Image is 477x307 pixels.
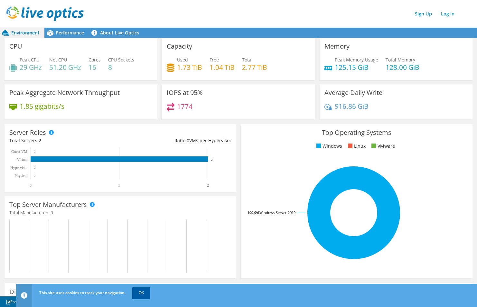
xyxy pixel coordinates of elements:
[30,183,32,188] text: 0
[89,64,101,71] h4: 16
[324,43,350,50] h3: Memory
[315,143,342,150] li: Windows
[14,173,28,178] text: Physical
[210,64,235,71] h4: 1.04 TiB
[177,103,192,110] h4: 1774
[118,183,120,188] text: 1
[56,30,84,36] span: Performance
[386,57,415,63] span: Total Memory
[20,64,42,71] h4: 29 GHz
[108,57,134,63] span: CPU Sockets
[11,149,27,154] text: Guest VM
[49,57,67,63] span: Net CPU
[207,183,209,188] text: 2
[246,129,468,136] h3: Top Operating Systems
[9,209,231,216] h4: Total Manufacturers:
[9,43,22,50] h3: CPU
[242,57,253,63] span: Total
[132,287,150,299] a: OK
[438,9,458,18] a: Log In
[210,57,219,63] span: Free
[242,64,267,71] h4: 2.77 TiB
[39,137,41,144] span: 2
[34,150,35,153] text: 0
[335,57,378,63] span: Peak Memory Usage
[335,103,369,110] h4: 916.86 GiB
[34,166,35,169] text: 0
[120,137,231,144] div: Ratio: VMs per Hypervisor
[89,28,144,38] a: About Live Optics
[6,6,84,21] img: live_optics_svg.svg
[177,57,188,63] span: Used
[108,64,134,71] h4: 8
[9,201,87,208] h3: Top Server Manufacturers
[1,298,39,306] a: Project Notes
[259,210,295,215] tspan: Windows Server 2019
[167,43,192,50] h3: Capacity
[9,137,120,144] div: Total Servers:
[20,103,64,110] h4: 1.85 gigabits/s
[346,143,366,150] li: Linux
[167,89,203,96] h3: IOPS at 95%
[386,64,419,71] h4: 128.00 GiB
[187,137,189,144] span: 0
[9,89,120,96] h3: Peak Aggregate Network Throughput
[335,64,378,71] h4: 125.15 GiB
[17,157,28,162] text: Virtual
[324,89,382,96] h3: Average Daily Write
[49,64,81,71] h4: 51.20 GHz
[39,290,126,295] span: This site uses cookies to track your navigation.
[9,129,46,136] h3: Server Roles
[89,57,101,63] span: Cores
[51,209,53,216] span: 0
[34,174,35,177] text: 0
[20,57,40,63] span: Peak CPU
[10,165,28,170] text: Hypervisor
[11,30,40,36] span: Environment
[248,210,259,215] tspan: 100.0%
[412,9,435,18] a: Sign Up
[370,143,395,150] li: VMware
[177,64,202,71] h4: 1.73 TiB
[211,158,213,161] text: 2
